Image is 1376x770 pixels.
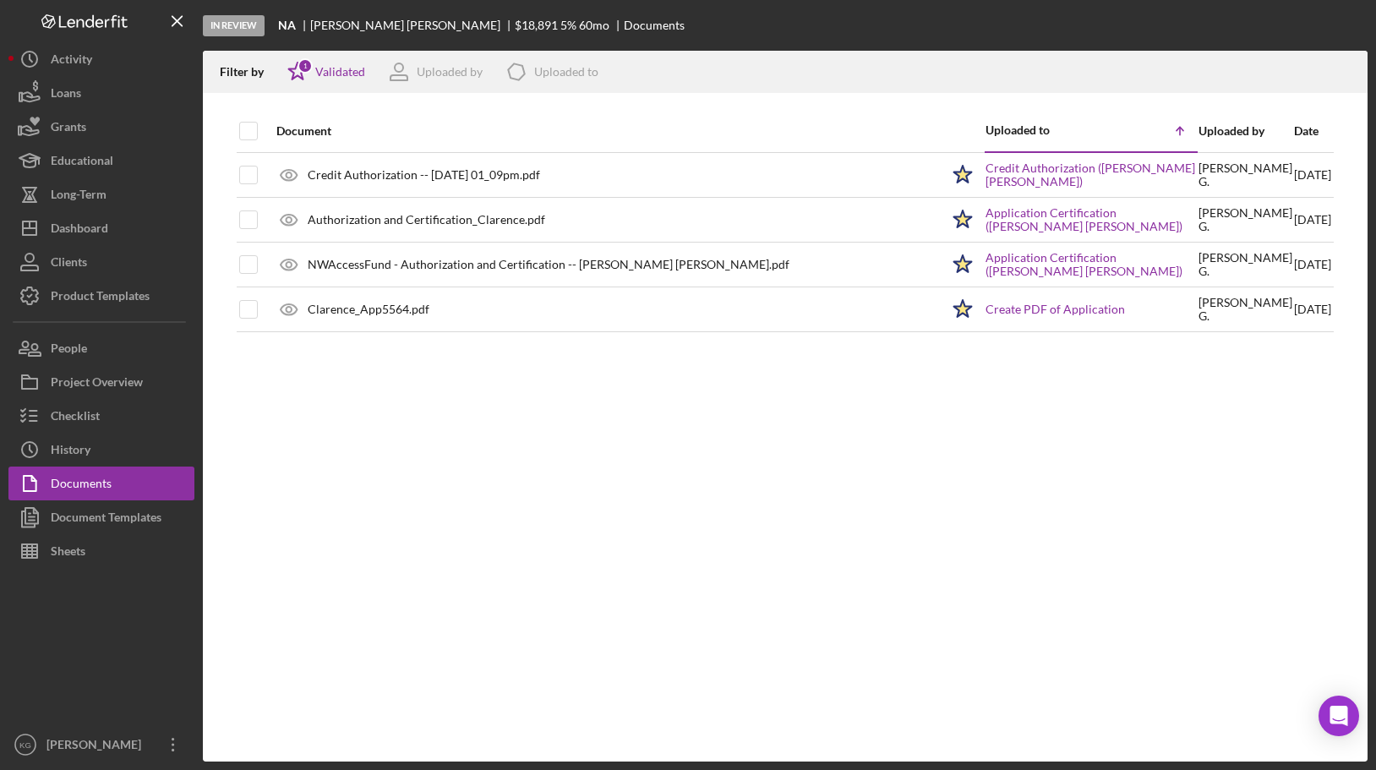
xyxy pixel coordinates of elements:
[8,399,194,433] button: Checklist
[1199,206,1292,233] div: [PERSON_NAME] G .
[51,365,143,403] div: Project Overview
[8,144,194,177] button: Educational
[51,42,92,80] div: Activity
[1294,199,1331,241] div: [DATE]
[1319,696,1359,736] div: Open Intercom Messenger
[51,331,87,369] div: People
[1199,124,1292,138] div: Uploaded by
[278,19,296,32] b: NA
[1294,288,1331,330] div: [DATE]
[51,467,112,505] div: Documents
[515,18,558,32] span: $18,891
[8,331,194,365] button: People
[8,42,194,76] button: Activity
[8,467,194,500] button: Documents
[308,168,540,182] div: Credit Authorization -- [DATE] 01_09pm.pdf
[8,365,194,399] button: Project Overview
[308,258,789,271] div: NWAccessFund - Authorization and Certification -- [PERSON_NAME] [PERSON_NAME].pdf
[560,19,576,32] div: 5 %
[8,245,194,279] button: Clients
[8,211,194,245] button: Dashboard
[1199,296,1292,323] div: [PERSON_NAME] G .
[1294,154,1331,197] div: [DATE]
[51,500,161,538] div: Document Templates
[534,65,598,79] div: Uploaded to
[51,433,90,471] div: History
[203,15,265,36] div: In Review
[986,206,1197,233] a: Application Certification ([PERSON_NAME] [PERSON_NAME])
[42,728,152,766] div: [PERSON_NAME]
[8,177,194,211] button: Long-Term
[19,740,31,750] text: KG
[298,58,313,74] div: 1
[8,534,194,568] button: Sheets
[1294,243,1331,286] div: [DATE]
[51,177,106,216] div: Long-Term
[8,728,194,762] button: KG[PERSON_NAME]
[276,124,940,138] div: Document
[1294,124,1331,138] div: Date
[986,251,1197,278] a: Application Certification ([PERSON_NAME] [PERSON_NAME])
[1199,161,1292,188] div: [PERSON_NAME] G .
[220,65,276,79] div: Filter by
[8,279,194,313] button: Product Templates
[986,123,1091,137] div: Uploaded to
[308,303,429,316] div: Clarence_App5564.pdf
[8,433,194,467] button: History
[51,279,150,317] div: Product Templates
[51,534,85,572] div: Sheets
[986,161,1197,188] a: Credit Authorization ([PERSON_NAME] [PERSON_NAME])
[8,110,194,144] button: Grants
[51,399,100,437] div: Checklist
[310,19,515,32] div: [PERSON_NAME] [PERSON_NAME]
[308,213,545,227] div: Authorization and Certification_Clarence.pdf
[417,65,483,79] div: Uploaded by
[315,65,365,79] div: Validated
[51,245,87,283] div: Clients
[986,303,1125,316] a: Create PDF of Application
[579,19,609,32] div: 60 mo
[8,76,194,110] button: Loans
[51,211,108,249] div: Dashboard
[51,110,86,148] div: Grants
[51,76,81,114] div: Loans
[8,500,194,534] button: Document Templates
[624,19,685,32] div: Documents
[51,144,113,182] div: Educational
[1199,251,1292,278] div: [PERSON_NAME] G .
